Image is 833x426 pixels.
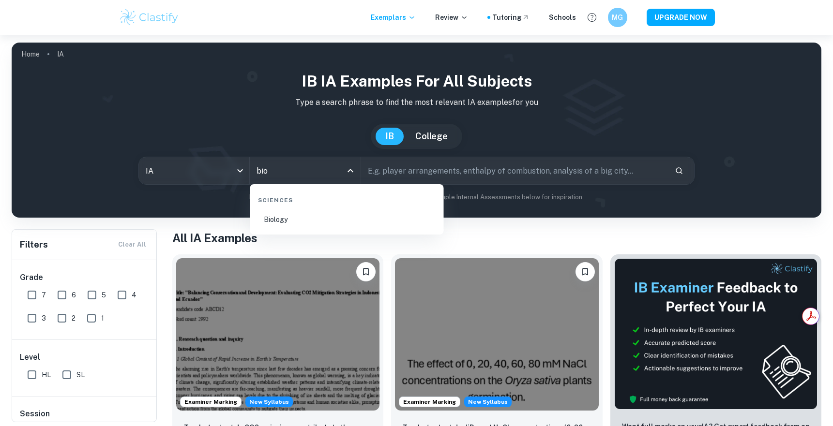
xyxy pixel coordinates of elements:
h1: IB IA examples for all subjects [19,70,814,93]
button: College [406,128,457,145]
p: Type a search phrase to find the most relevant IA examples for you [19,97,814,108]
span: 6 [72,290,76,300]
span: HL [42,369,51,380]
span: SL [76,369,85,380]
button: Search [671,162,687,179]
span: Examiner Marking [399,397,460,406]
span: 7 [42,290,46,300]
span: New Syllabus [245,397,293,407]
div: IA [139,157,249,184]
h6: Grade [20,272,150,283]
img: profile cover [12,43,821,218]
button: IB [376,128,404,145]
span: 4 [132,290,136,300]
img: ESS IA example thumbnail: To what extent do CO2 emissions contribu [176,258,379,411]
button: Close [344,164,357,177]
div: Starting from the May 2026 session, the ESS IA requirements have changed. We created this exempla... [245,397,293,407]
p: Review [435,12,468,23]
p: Exemplars [371,12,416,23]
span: 5 [102,290,106,300]
span: 2 [72,313,76,323]
div: Starting from the May 2026 session, the ESS IA requirements have changed. We created this exempla... [464,397,512,407]
div: Sciences [254,188,440,208]
input: E.g. player arrangements, enthalpy of combustion, analysis of a big city... [361,157,667,184]
a: Tutoring [492,12,530,23]
h6: Level [20,352,150,363]
button: Help and Feedback [584,9,600,26]
span: New Syllabus [464,397,512,407]
button: MG [608,8,627,27]
h1: All IA Examples [172,229,821,247]
a: Home [21,47,40,61]
a: Schools [549,12,576,23]
p: IA [57,49,64,59]
button: Bookmark [356,262,376,281]
img: Clastify logo [119,8,180,27]
img: ESS IA example thumbnail: To what extent do diPerent NaCl concentr [395,258,598,411]
p: Not sure what to search for? You can always look through our example Internal Assessments below f... [19,192,814,202]
span: 1 [101,313,104,323]
button: Bookmark [576,262,595,281]
h6: MG [612,12,623,23]
li: Biology [254,208,440,231]
button: UPGRADE NOW [647,9,715,26]
h6: Filters [20,238,48,251]
span: Examiner Marking [181,397,241,406]
img: Thumbnail [614,258,818,410]
span: 3 [42,313,46,323]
